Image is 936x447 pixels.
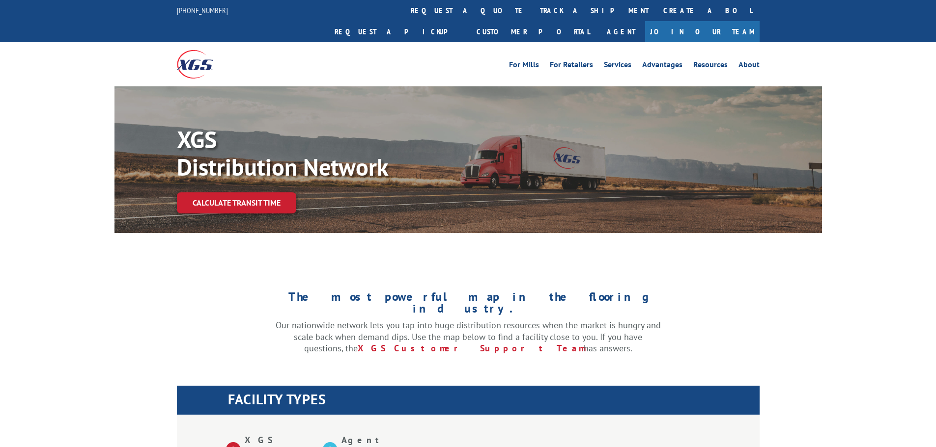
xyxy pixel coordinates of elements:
[642,61,682,72] a: Advantages
[597,21,645,42] a: Agent
[469,21,597,42] a: Customer Portal
[276,291,661,319] h1: The most powerful map in the flooring industry.
[228,393,760,411] h1: FACILITY TYPES
[509,61,539,72] a: For Mills
[604,61,631,72] a: Services
[177,126,472,181] p: XGS Distribution Network
[276,319,661,354] p: Our nationwide network lets you tap into huge distribution resources when the market is hungry an...
[693,61,728,72] a: Resources
[645,21,760,42] a: Join Our Team
[327,21,469,42] a: Request a pickup
[177,5,228,15] a: [PHONE_NUMBER]
[738,61,760,72] a: About
[550,61,593,72] a: For Retailers
[358,342,584,354] a: XGS Customer Support Team
[177,192,296,213] a: Calculate transit time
